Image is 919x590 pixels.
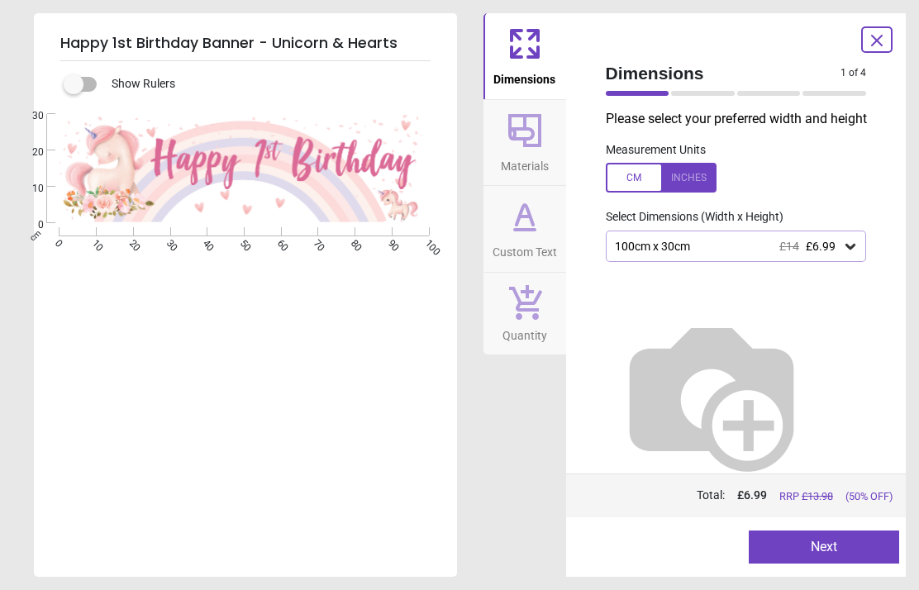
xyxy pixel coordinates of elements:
[749,531,899,564] button: Next
[779,240,799,253] span: £14
[606,110,880,128] p: Please select your preferred width and height
[483,273,566,355] button: Quantity
[274,237,284,248] span: 60
[501,150,549,175] span: Materials
[606,142,706,159] label: Measurement Units
[60,26,431,61] h5: Happy 1st Birthday Banner - Unicorn & Hearts
[28,228,43,243] span: cm
[737,488,767,504] span: £
[126,237,136,248] span: 20
[493,64,555,88] span: Dimensions
[502,320,547,345] span: Quantity
[840,66,866,80] span: 1 of 4
[12,109,44,123] span: 30
[606,61,841,85] span: Dimensions
[483,100,566,186] button: Materials
[606,288,817,500] img: Helper for size comparison
[12,218,44,232] span: 0
[236,237,247,248] span: 50
[88,237,99,248] span: 10
[593,209,783,226] label: Select Dimensions (Width x Height)
[52,237,63,248] span: 0
[483,13,566,99] button: Dimensions
[12,182,44,196] span: 10
[74,74,457,94] div: Show Rulers
[483,186,566,272] button: Custom Text
[613,240,843,254] div: 100cm x 30cm
[12,145,44,159] span: 20
[845,489,893,504] span: (50% OFF)
[779,489,833,504] span: RRP
[421,237,432,248] span: 100
[802,490,833,502] span: £ 13.98
[347,237,358,248] span: 80
[604,488,893,504] div: Total:
[163,237,174,248] span: 30
[806,240,836,253] span: £6.99
[199,237,210,248] span: 40
[493,236,557,261] span: Custom Text
[311,237,321,248] span: 70
[384,237,395,248] span: 90
[744,488,767,502] span: 6.99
